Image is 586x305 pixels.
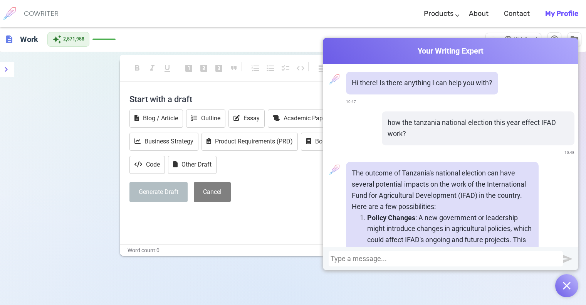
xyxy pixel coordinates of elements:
span: 10:48 [564,147,574,158]
span: Web Search [514,36,539,44]
p: The outcome of Tanzania's national election can have several potential impacts on the work of the... [352,168,533,212]
strong: Policy Changes [367,214,415,222]
span: language [504,35,513,44]
span: code [296,64,305,73]
img: profile [327,72,342,87]
button: Cancel [194,182,231,202]
button: Book Report [301,133,353,151]
span: format_underlined [163,64,172,73]
a: Products [424,2,453,25]
span: format_list_numbered [251,64,260,73]
span: format_italic [148,64,157,73]
span: looks_two [199,64,208,73]
h6: COWRITER [24,10,59,17]
span: 2,571,958 [63,35,84,43]
span: checklist [281,64,290,73]
button: Outline [186,110,225,128]
button: Product Requirements (PRD) [201,133,298,151]
h4: Start with a draft [129,90,457,108]
span: help_outline [550,35,559,44]
button: Essay [228,110,265,128]
span: folder [570,35,579,44]
a: About [469,2,489,25]
div: Word count: 0 [120,245,467,256]
button: Manage Documents [568,32,581,46]
img: Open chat [563,282,571,290]
p: : A new government or leadership might introduce changes in agricultural policies, which could af... [367,212,533,268]
span: description [5,35,14,44]
p: how the tanzania national election this year effect IFAD work? [388,117,569,140]
b: My Profile [545,9,578,18]
a: Contact [504,2,530,25]
span: format_list_bulleted [266,64,275,73]
span: format_quote [229,64,238,73]
button: Code [129,156,165,174]
span: looks_3 [214,64,223,73]
span: format_bold [133,64,142,73]
button: Help & Shortcuts [547,32,561,46]
h6: Click to edit title [17,32,41,47]
span: auto_awesome [52,35,62,44]
img: profile [327,162,342,177]
button: Generate Draft [129,182,188,202]
span: format_align_left [317,64,327,73]
button: Business Strategy [129,133,198,151]
button: Academic Paper [268,110,333,128]
p: Hi there! Is there anything I can help you with? [352,78,492,89]
img: Send [563,254,573,264]
span: Your Writing Expert [323,45,578,57]
button: Blog / Article [129,110,183,128]
a: My Profile [545,2,578,25]
button: Other Draft [168,156,217,174]
span: looks_one [184,64,193,73]
span: 10:47 [346,96,356,108]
